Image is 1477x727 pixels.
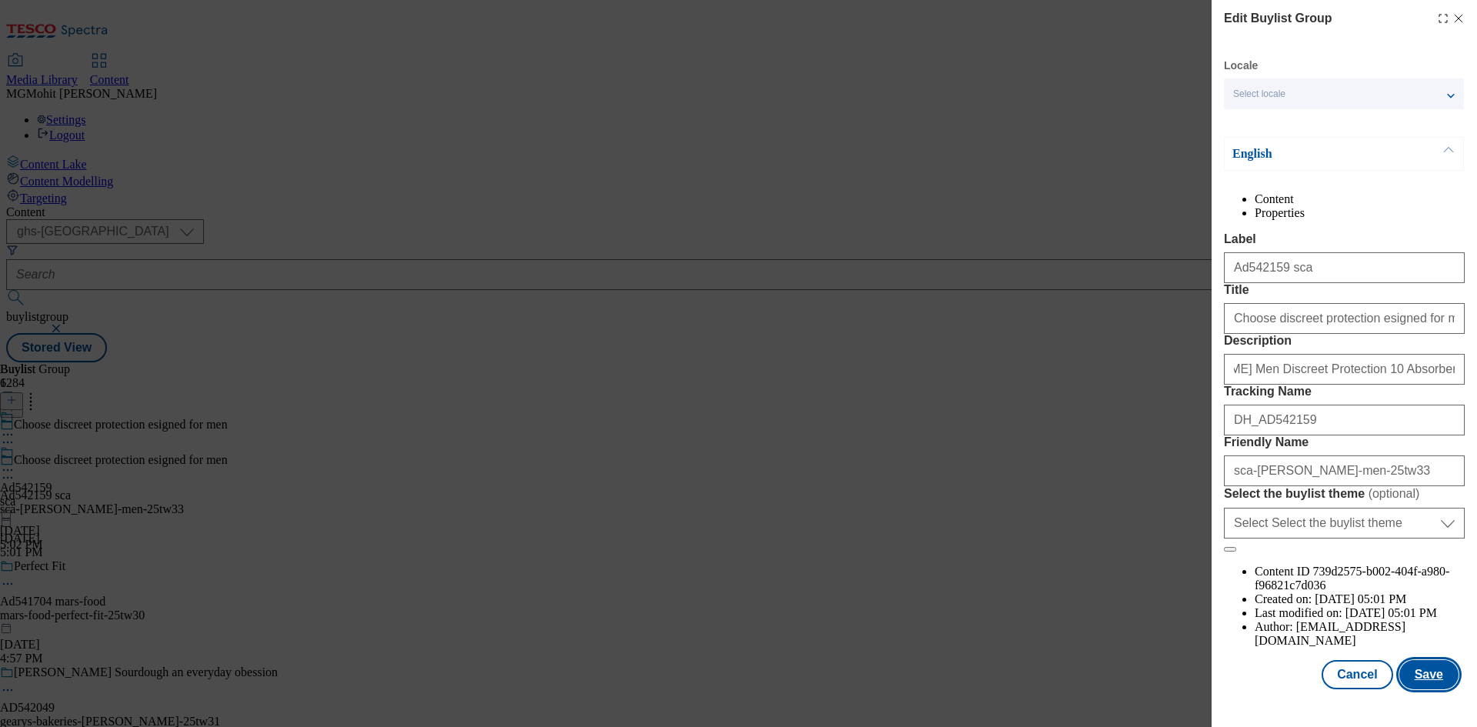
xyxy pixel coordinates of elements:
[1232,146,1394,162] p: English
[1224,232,1465,246] label: Label
[1224,283,1465,297] label: Title
[1224,334,1465,348] label: Description
[1233,88,1285,100] span: Select locale
[1224,78,1464,109] button: Select locale
[1224,354,1465,385] input: Enter Description
[1345,606,1437,619] span: [DATE] 05:01 PM
[1255,206,1465,220] li: Properties
[1255,565,1465,592] li: Content ID
[1255,565,1449,592] span: 739d2575-b002-404f-a980-f96821c7d036
[1399,660,1459,689] button: Save
[1255,620,1465,648] li: Author:
[1255,606,1465,620] li: Last modified on:
[1224,303,1465,334] input: Enter Title
[1315,592,1406,605] span: [DATE] 05:01 PM
[1369,487,1420,500] span: ( optional )
[1224,9,1332,28] h4: Edit Buylist Group
[1224,62,1258,70] label: Locale
[1255,192,1465,206] li: Content
[1224,385,1465,399] label: Tracking Name
[1224,405,1465,435] input: Enter Tracking Name
[1224,252,1465,283] input: Enter Label
[1224,435,1465,449] label: Friendly Name
[1255,592,1465,606] li: Created on:
[1224,486,1465,502] label: Select the buylist theme
[1255,620,1405,647] span: [EMAIL_ADDRESS][DOMAIN_NAME]
[1322,660,1392,689] button: Cancel
[1224,455,1465,486] input: Enter Friendly Name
